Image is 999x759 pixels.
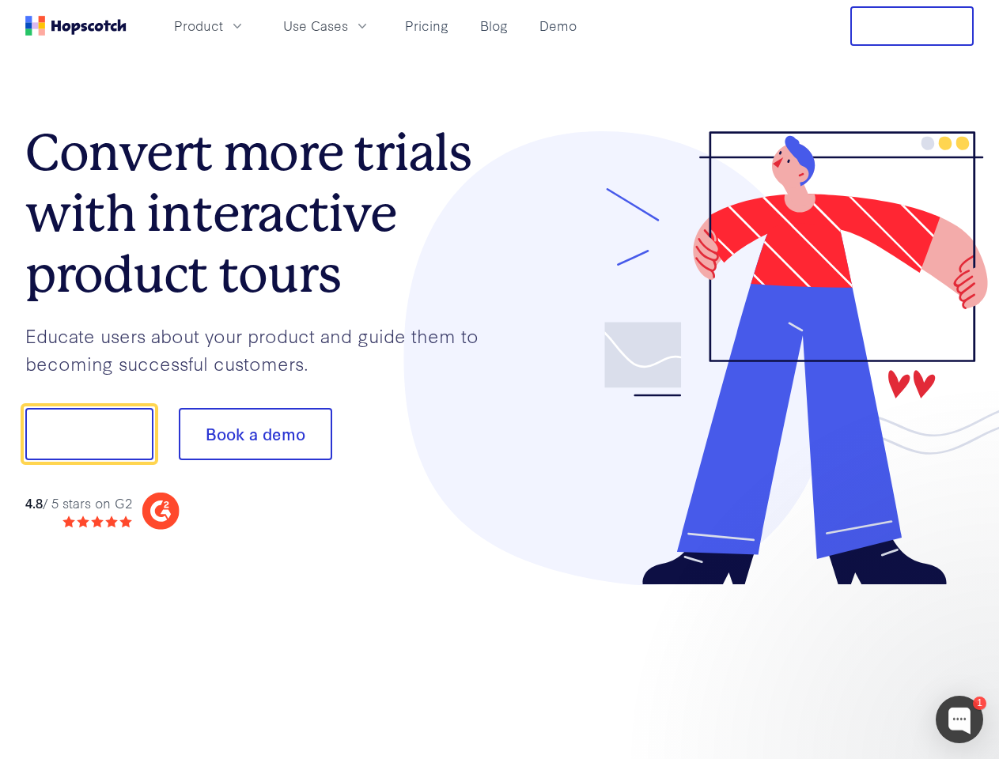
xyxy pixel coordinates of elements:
p: Educate users about your product and guide them to becoming successful customers. [25,322,500,376]
a: Pricing [399,13,455,39]
button: Free Trial [850,6,974,46]
h1: Convert more trials with interactive product tours [25,123,500,304]
a: Blog [474,13,514,39]
span: Use Cases [283,16,348,36]
a: Home [25,16,127,36]
div: 1 [973,697,986,710]
button: Show me! [25,408,153,460]
button: Use Cases [274,13,380,39]
a: Demo [533,13,583,39]
button: Product [165,13,255,39]
span: Product [174,16,223,36]
strong: 4.8 [25,493,43,512]
div: / 5 stars on G2 [25,493,132,513]
button: Book a demo [179,408,332,460]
